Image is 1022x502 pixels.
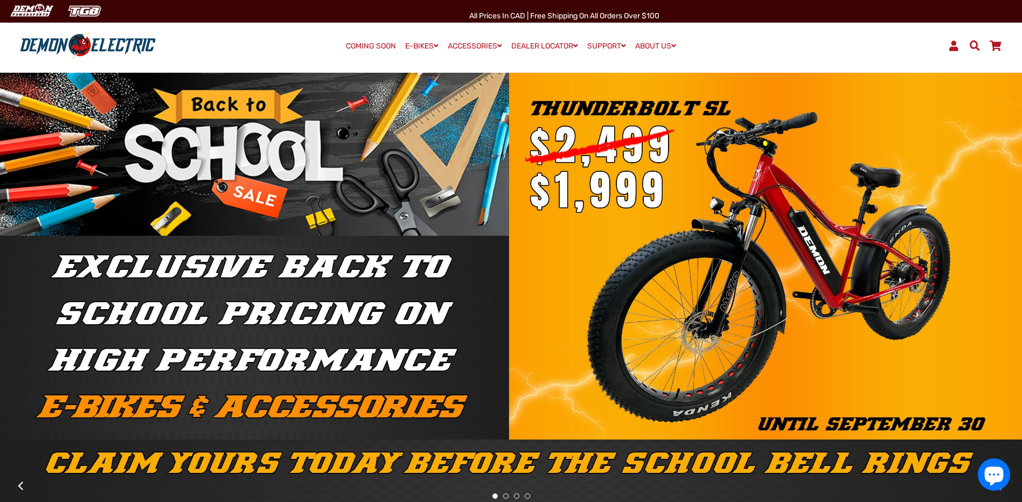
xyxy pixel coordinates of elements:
[525,493,530,499] button: 4 of 4
[975,458,1013,493] inbox-online-store-chat: Shopify online store chat
[514,493,519,499] button: 3 of 4
[503,493,509,499] button: 2 of 4
[444,38,506,54] a: ACCESSORIES
[342,39,400,54] a: COMING SOON
[469,11,659,20] span: All Prices in CAD | Free shipping on all orders over $100
[583,38,630,54] a: SUPPORT
[492,493,498,499] button: 1 of 4
[507,38,582,54] a: DEALER LOCATOR
[62,2,107,20] img: TGB Canada
[401,38,442,54] a: E-BIKES
[16,32,159,60] img: Demon Electric logo
[5,2,57,20] img: Demon Electric
[631,38,680,54] a: ABOUT US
